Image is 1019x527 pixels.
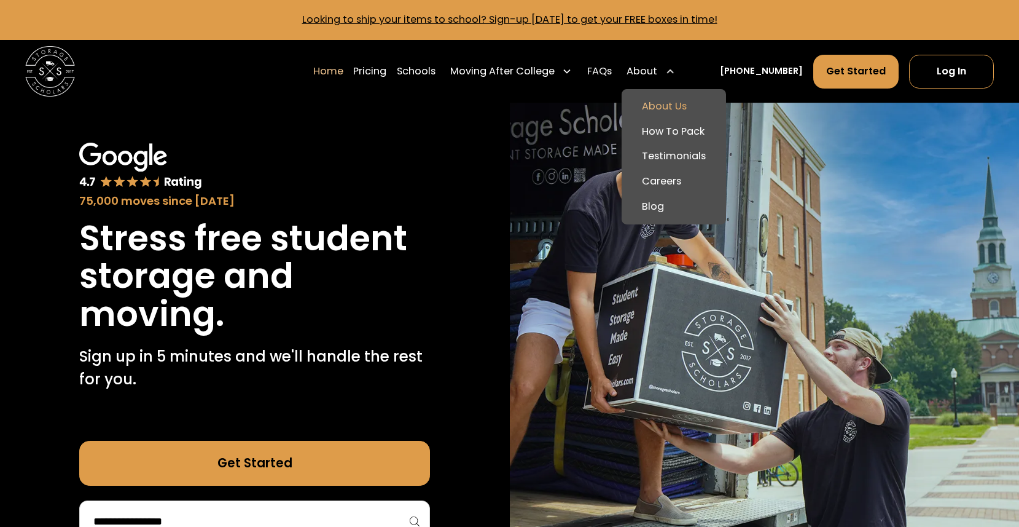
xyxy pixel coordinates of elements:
div: About [622,54,680,89]
a: Looking to ship your items to school? Sign-up [DATE] to get your FREE boxes in time! [302,12,717,26]
a: About Us [627,94,720,119]
a: Blog [627,194,720,220]
div: Moving After College [445,54,577,89]
a: FAQs [587,54,612,89]
a: Get Started [79,441,430,486]
nav: About [622,89,725,224]
a: How To Pack [627,119,720,145]
a: Schools [397,54,435,89]
div: About [627,64,657,79]
img: Google 4.7 star rating [79,143,202,189]
a: [PHONE_NUMBER] [720,65,803,77]
a: Testimonials [627,144,720,169]
a: Get Started [813,55,899,89]
a: Pricing [353,54,386,89]
div: Moving After College [450,64,555,79]
a: Careers [627,169,720,194]
h1: Stress free student storage and moving. [79,220,430,333]
div: 75,000 moves since [DATE] [79,192,430,210]
a: Home [313,54,343,89]
p: Sign up in 5 minutes and we'll handle the rest for you. [79,346,430,390]
img: Storage Scholars main logo [25,46,76,97]
a: Log In [909,55,994,89]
